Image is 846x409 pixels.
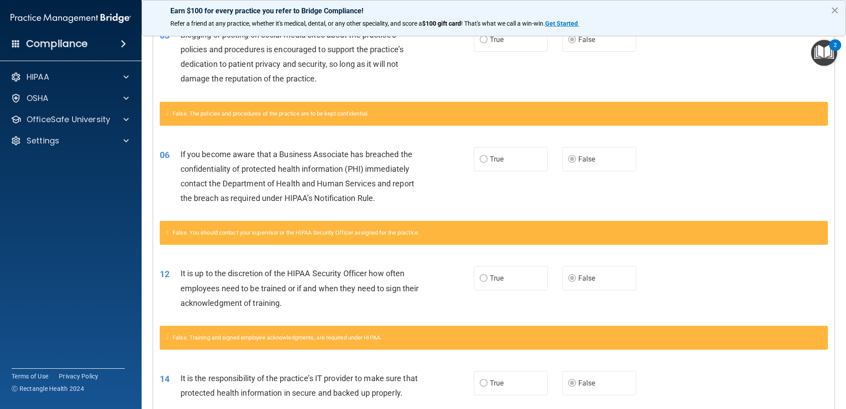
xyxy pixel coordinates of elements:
span: True [490,35,504,44]
span: ! That's what we call a win-win. [461,20,545,27]
span: Ⓒ Rectangle Health 2024 [12,384,84,393]
span: False. The policies and procedures of the practice are to be kept confidential. [173,110,369,117]
a: Terms of Use [12,372,48,381]
span: False. You should contact your supervisor or the HIPAA Security Officer assigned for the practice. [173,229,419,236]
span: True [490,155,504,163]
span: False. Training and signed employee acknowledgments, are required under HIPAA. [173,334,381,341]
span: 14 [160,374,169,384]
p: Earn $100 for every practice you refer to Bridge Compliance! [170,7,817,15]
span: False [578,155,596,163]
a: OfficeSafe University [11,114,129,125]
p: Settings [27,135,59,146]
button: Open Resource Center, 2 new notifications [811,40,837,66]
span: 06 [160,150,169,160]
span: False [578,35,596,44]
input: True [480,156,488,163]
span: False [578,379,596,387]
a: HIPAA [11,72,129,82]
input: True [480,380,488,387]
input: False [568,156,576,163]
img: PMB logo [11,9,131,27]
span: If you become aware that a Business Associate has breached the confidentiality of protected healt... [181,150,414,203]
span: False [578,274,596,282]
span: True [490,379,504,387]
strong: Get Started [545,20,578,27]
span: It is the responsibility of the practice’s IT provider to make sure that protected health informa... [181,374,418,397]
input: False [568,275,576,282]
a: Settings [11,135,129,146]
h4: Compliance [26,38,88,50]
button: Close [831,3,839,17]
span: True [490,274,504,282]
input: False [568,380,576,387]
span: It is up to the discretion of the HIPAA Security Officer how often employees need to be trained o... [181,269,419,307]
span: 12 [160,269,169,279]
a: OSHA [11,93,129,104]
span: Refer a friend at any practice, whether it's medical, dental, or any other speciality, and score a [170,20,422,27]
p: OfficeSafe University [27,114,110,125]
p: OSHA [27,93,49,104]
input: True [480,275,488,282]
a: Get Started [545,20,579,27]
div: 2 [834,45,837,57]
a: Privacy Policy [59,372,99,381]
input: False [568,37,576,43]
input: True [480,37,488,43]
p: HIPAA [27,72,49,82]
strong: $100 gift card [422,20,461,27]
span: 03 [160,30,169,41]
